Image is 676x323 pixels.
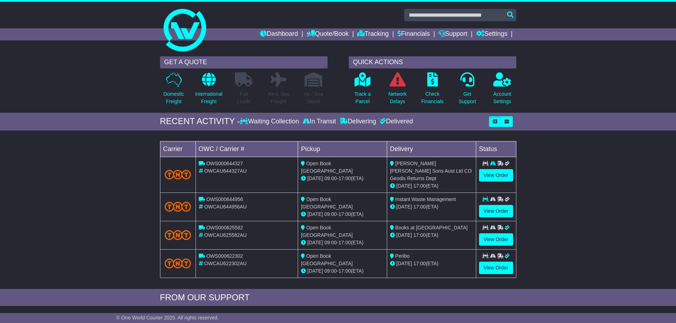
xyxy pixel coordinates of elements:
[421,72,444,109] a: CheckFinancials
[413,232,426,238] span: 17:00
[165,202,191,211] img: TNT_Domestic.png
[206,225,243,230] span: OWS000625582
[396,204,412,210] span: [DATE]
[196,141,298,157] td: OWC / Carrier #
[206,253,243,259] span: OWS000622302
[160,141,196,157] td: Carrier
[165,258,191,268] img: TNT_Domestic.png
[301,239,384,246] div: - (ETA)
[163,90,184,105] p: Domestic Freight
[307,28,348,40] a: Quote/Book
[307,211,323,217] span: [DATE]
[387,141,476,157] td: Delivery
[357,28,389,40] a: Tracking
[390,161,472,181] span: [PERSON_NAME] [PERSON_NAME] Sons Aust Ltd CO Geodis Returns Dept
[476,141,516,157] td: Status
[163,72,184,109] a: DomesticFreight
[240,118,301,126] div: Waiting Collection
[339,268,351,274] span: 17:00
[301,175,384,182] div: - (ETA)
[349,56,516,68] div: QUICK ACTIONS
[388,72,407,109] a: NetworkDelays
[395,196,456,202] span: Instant Waste Management
[421,90,444,105] p: Check Financials
[493,72,512,109] a: AccountSettings
[397,28,430,40] a: Financials
[204,168,247,174] span: OWCAU644327AU
[301,267,384,275] div: - (ETA)
[304,90,323,105] p: Air / Sea Depot
[439,28,467,40] a: Support
[160,293,516,303] div: FROM OUR SUPPORT
[301,161,353,174] span: Open Book [GEOGRAPHIC_DATA]
[458,72,476,109] a: GetSupport
[235,90,253,105] p: Full Loads
[378,118,413,126] div: Delivered
[355,90,371,105] p: Track a Parcel
[195,90,222,105] p: International Freight
[413,261,426,266] span: 17:00
[324,176,337,181] span: 09:00
[339,176,351,181] span: 17:00
[354,72,371,109] a: Track aParcel
[204,261,247,266] span: OWCAU622302AU
[324,268,337,274] span: 09:00
[339,240,351,245] span: 17:00
[195,72,223,109] a: InternationalFreight
[206,161,243,166] span: OWS000644327
[116,315,219,321] span: © One World Courier 2025. All rights reserved.
[324,211,337,217] span: 09:00
[160,56,328,68] div: GET A QUOTE
[206,196,243,202] span: OWS000644956
[390,203,473,211] div: (ETA)
[307,240,323,245] span: [DATE]
[204,204,247,210] span: OWCAU644956AU
[301,253,353,266] span: Open Book [GEOGRAPHIC_DATA]
[388,90,406,105] p: Network Delays
[396,183,412,189] span: [DATE]
[458,90,476,105] p: Get Support
[493,90,511,105] p: Account Settings
[268,90,289,105] p: Air & Sea Freight
[301,225,353,238] span: Open Book [GEOGRAPHIC_DATA]
[165,230,191,240] img: TNT_Domestic.png
[479,233,513,246] a: View Order
[396,261,412,266] span: [DATE]
[396,232,412,238] span: [DATE]
[395,253,410,259] span: Peribo
[413,183,426,189] span: 17:00
[204,232,247,238] span: OWCAU625582AU
[479,169,513,182] a: View Order
[301,118,338,126] div: In Transit
[413,204,426,210] span: 17:00
[307,176,323,181] span: [DATE]
[479,205,513,217] a: View Order
[395,225,468,230] span: Books at [GEOGRAPHIC_DATA]
[260,28,298,40] a: Dashboard
[338,118,378,126] div: Delivering
[390,232,473,239] div: (ETA)
[301,196,353,210] span: Open Book [GEOGRAPHIC_DATA]
[160,116,240,127] div: RECENT ACTIVITY -
[165,170,191,179] img: TNT_Domestic.png
[301,211,384,218] div: - (ETA)
[390,260,473,267] div: (ETA)
[298,141,387,157] td: Pickup
[307,268,323,274] span: [DATE]
[324,240,337,245] span: 09:00
[476,28,507,40] a: Settings
[339,211,351,217] span: 17:00
[479,262,513,274] a: View Order
[390,182,473,190] div: (ETA)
